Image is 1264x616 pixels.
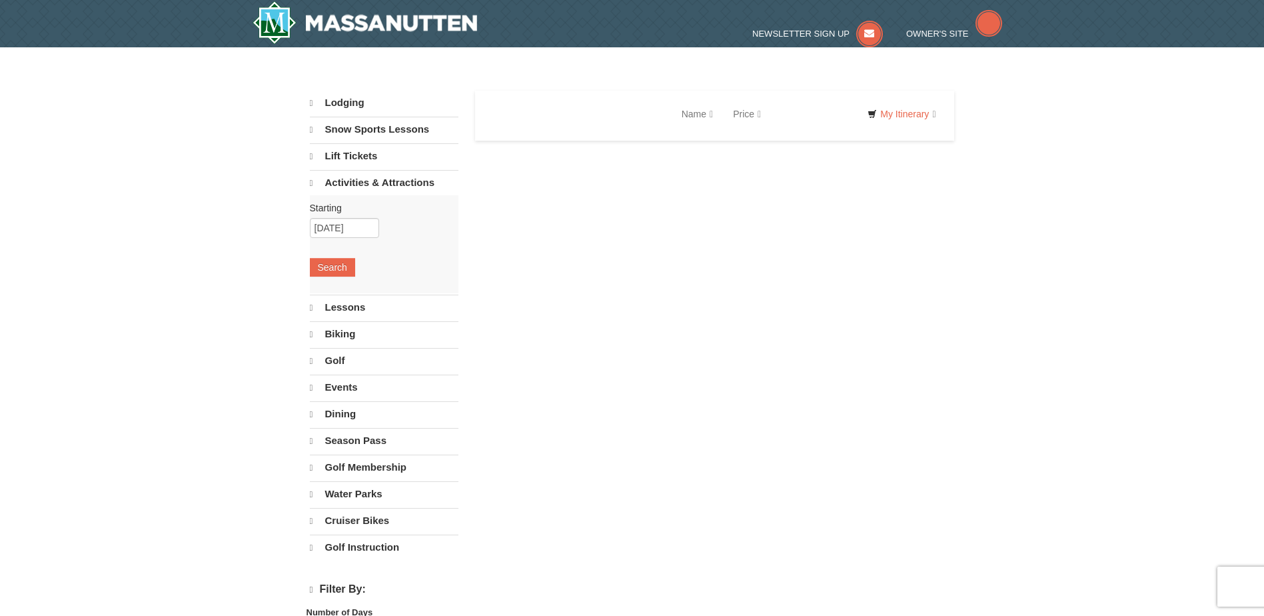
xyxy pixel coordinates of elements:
[310,401,458,427] a: Dining
[672,101,723,127] a: Name
[310,455,458,480] a: Golf Membership
[310,170,458,195] a: Activities & Attractions
[310,508,458,533] a: Cruiser Bikes
[310,201,448,215] label: Starting
[723,101,771,127] a: Price
[310,321,458,347] a: Biking
[253,1,478,44] img: Massanutten Resort Logo
[752,29,883,39] a: Newsletter Sign Up
[253,1,478,44] a: Massanutten Resort
[752,29,850,39] span: Newsletter Sign Up
[906,29,969,39] span: Owner's Site
[310,481,458,507] a: Water Parks
[310,91,458,115] a: Lodging
[310,258,355,277] button: Search
[310,117,458,142] a: Snow Sports Lessons
[906,29,1002,39] a: Owner's Site
[310,375,458,400] a: Events
[310,295,458,320] a: Lessons
[310,535,458,560] a: Golf Instruction
[859,104,944,124] a: My Itinerary
[310,143,458,169] a: Lift Tickets
[310,348,458,373] a: Golf
[310,428,458,453] a: Season Pass
[310,583,458,596] h4: Filter By:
